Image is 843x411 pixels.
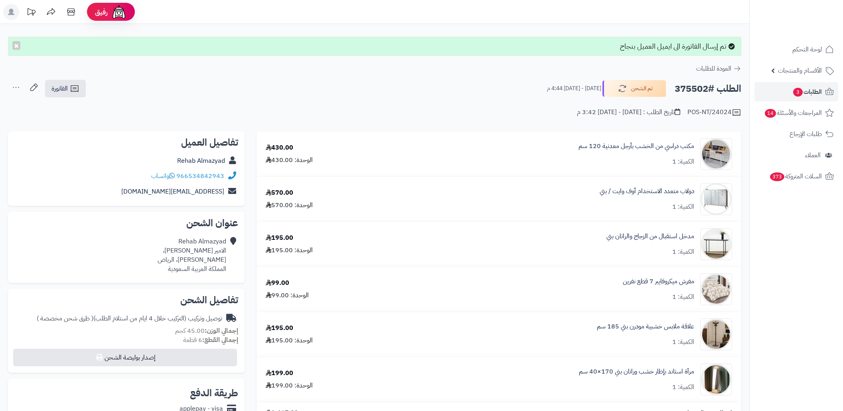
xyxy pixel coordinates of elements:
[266,188,293,198] div: 570.00
[266,201,313,210] div: الوحدة: 570.00
[176,171,224,181] a: 966534842943
[701,364,732,395] img: 1753171485-1-90x90.jpg
[754,40,838,59] a: لوحة التحكم
[547,85,601,93] small: [DATE] - [DATE] 4:44 م
[14,295,238,305] h2: تفاصيل الشحن
[606,232,694,241] a: مدخل استقبال من الزجاج والراتان بني
[672,383,694,392] div: الكمية: 1
[672,247,694,257] div: الكمية: 1
[672,338,694,347] div: الكمية: 1
[37,314,93,323] span: ( طرق شحن مخصصة )
[792,86,822,97] span: الطلبات
[121,187,224,196] a: [EMAIL_ADDRESS][DOMAIN_NAME]
[687,108,741,117] div: POS-NT/24024
[95,7,108,17] span: رفيق
[754,124,838,144] a: طلبات الإرجاع
[205,326,238,336] strong: إجمالي الوزن:
[805,150,821,161] span: العملاء
[266,324,293,333] div: 195.00
[672,202,694,211] div: الكمية: 1
[701,273,732,305] img: 1752908587-1-90x90.jpg
[701,183,732,215] img: 1716214329-110113010069-90x90.jpg
[37,314,222,323] div: توصيل وتركيب (التركيب خلال 4 ايام من استلام الطلب)
[12,41,20,50] button: ×
[266,279,289,288] div: 99.00
[175,326,238,336] small: 45.00 كجم
[696,64,741,73] a: العودة للطلبات
[602,80,666,97] button: تم الشحن
[675,81,741,97] h2: الطلب #375502
[13,349,237,366] button: إصدار بوليصة الشحن
[769,171,822,182] span: السلات المتروكة
[14,138,238,147] h2: تفاصيل العميل
[190,388,238,398] h2: طريقة الدفع
[8,37,741,56] div: تم إرسال الفاتورة الى ايميل العميل بنجاح
[578,142,694,151] a: مكتب دراسي من الخشب بأرجل معدنية 120 سم
[701,138,732,170] img: 1690700190-1678884573-110111010033-550x550-90x90.jpg
[51,84,68,93] span: الفاتورة
[266,233,293,243] div: 195.00
[754,82,838,101] a: الطلبات3
[266,291,309,300] div: الوحدة: 99.00
[701,228,732,260] img: 1751870840-1-90x90.jpg
[579,367,694,376] a: مرآة استاند بإطار خشب وراتان بني 170×40 سم
[672,292,694,302] div: الكمية: 1
[151,171,175,181] a: واتساب
[754,103,838,123] a: المراجعات والأسئلة14
[111,4,127,20] img: ai-face.png
[266,143,293,152] div: 430.00
[266,381,313,390] div: الوحدة: 199.00
[764,107,822,119] span: المراجعات والأسئلة
[672,157,694,166] div: الكمية: 1
[45,80,86,97] a: الفاتورة
[597,322,694,331] a: علاقة ملابس خشبية مودرن بني 185 سم
[158,237,226,273] div: Rehab Almazyad الامير [PERSON_NAME]، [PERSON_NAME]، الرياض المملكة العربية السعودية
[202,335,238,345] strong: إجمالي القطع:
[266,369,293,378] div: 199.00
[793,88,803,97] span: 3
[696,64,731,73] span: العودة للطلبات
[792,44,822,55] span: لوحة التحكم
[177,156,225,166] a: Rehab Almazyad
[789,18,835,35] img: logo-2.png
[754,146,838,165] a: العملاء
[183,335,238,345] small: 6 قطعة
[790,128,822,140] span: طلبات الإرجاع
[266,336,313,345] div: الوحدة: 195.00
[266,156,313,165] div: الوحدة: 430.00
[701,318,732,350] img: 1753167781-1-90x90.jpg
[266,246,313,255] div: الوحدة: 195.00
[770,172,785,182] span: 373
[754,167,838,186] a: السلات المتروكة373
[577,108,680,117] div: تاريخ الطلب : [DATE] - [DATE] 3:42 م
[765,109,776,118] span: 14
[623,277,694,286] a: مفرش ميكروفايبر 7 قطع نفرين
[778,65,822,76] span: الأقسام والمنتجات
[600,187,694,196] a: دولاب متعدد الاستخدام أوف وايت / بني
[14,218,238,228] h2: عنوان الشحن
[21,4,41,22] a: تحديثات المنصة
